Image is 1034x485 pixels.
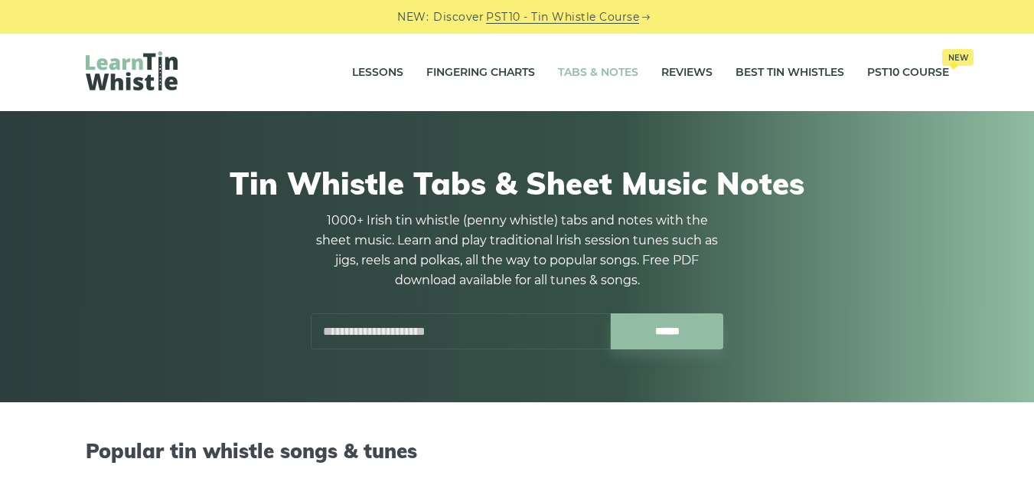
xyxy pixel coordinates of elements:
p: 1000+ Irish tin whistle (penny whistle) tabs and notes with the sheet music. Learn and play tradi... [311,211,724,290]
a: Fingering Charts [426,54,535,92]
span: New [942,49,974,66]
a: Reviews [661,54,713,92]
a: PST10 CourseNew [867,54,949,92]
h1: Tin Whistle Tabs & Sheet Music Notes [86,165,949,202]
h2: Popular tin whistle songs & tunes [86,439,949,463]
a: Lessons [352,54,403,92]
a: Tabs & Notes [558,54,638,92]
a: Best Tin Whistles [736,54,844,92]
img: LearnTinWhistle.com [86,51,178,90]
